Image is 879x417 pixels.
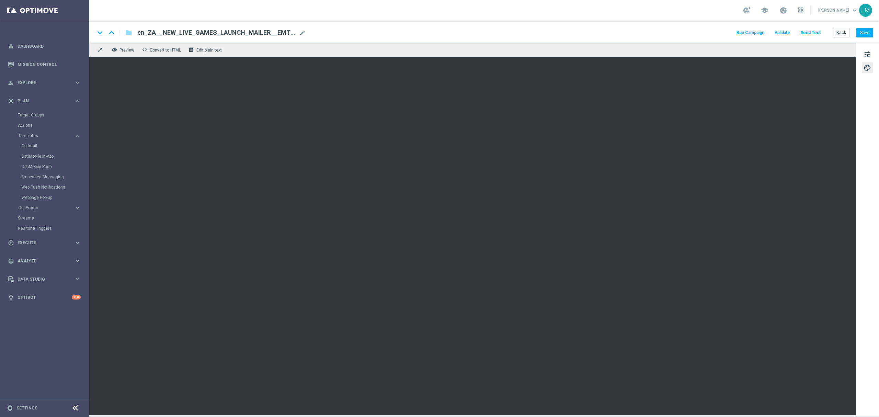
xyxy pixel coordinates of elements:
[8,240,14,246] i: play_circle_outline
[21,195,71,200] a: Webpage Pop-up
[799,28,822,37] button: Send Test
[21,192,89,203] div: Webpage Pop-up
[18,134,74,138] div: Templates
[8,240,74,246] div: Execute
[18,134,67,138] span: Templates
[862,48,873,59] button: tune
[18,131,89,203] div: Templates
[8,55,81,74] div: Mission Control
[8,277,81,282] button: Data Studio keyboard_arrow_right
[859,4,872,17] div: LM
[8,276,74,282] div: Data Studio
[18,277,74,281] span: Data Studio
[95,27,105,38] i: keyboard_arrow_down
[125,27,133,38] button: folder
[18,215,71,221] a: Streams
[761,7,768,14] span: school
[18,259,74,263] span: Analyze
[21,174,71,180] a: Embedded Messaging
[864,50,871,59] span: tune
[112,47,117,53] i: remove_red_eye
[8,240,81,246] button: play_circle_outline Execute keyboard_arrow_right
[74,258,81,264] i: keyboard_arrow_right
[18,99,74,103] span: Plan
[735,28,765,37] button: Run Campaign
[21,154,71,159] a: OptiMobile In-App
[21,151,89,161] div: OptiMobile In-App
[196,48,222,53] span: Edit plain text
[110,45,137,54] button: remove_red_eye Preview
[8,80,14,86] i: person_search
[187,45,225,54] button: receipt Edit plain text
[18,110,89,120] div: Target Groups
[8,98,81,104] button: gps_fixed Plan keyboard_arrow_right
[18,55,81,74] a: Mission Control
[150,48,181,53] span: Convert to HTML
[8,43,14,49] i: equalizer
[18,123,71,128] a: Actions
[18,133,81,138] div: Templates keyboard_arrow_right
[7,405,13,411] i: settings
[8,80,81,86] button: person_search Explore keyboard_arrow_right
[775,30,790,35] span: Validate
[137,29,297,37] span: en_ZA__NEW_LIVE_GAMES_LAUNCH_MAILER__EMT_ALL_EM_TAC_LT
[851,7,858,14] span: keyboard_arrow_down
[8,98,74,104] div: Plan
[774,28,791,37] button: Validate
[299,30,306,36] span: mode_edit
[8,62,81,67] button: Mission Control
[74,205,81,211] i: keyboard_arrow_right
[18,37,81,55] a: Dashboard
[8,258,14,264] i: track_changes
[74,98,81,104] i: keyboard_arrow_right
[140,45,184,54] button: code Convert to HTML
[21,164,71,169] a: OptiMobile Push
[189,47,194,53] i: receipt
[18,81,74,85] span: Explore
[21,143,71,149] a: Optimail
[18,241,74,245] span: Execute
[142,47,147,53] span: code
[833,28,850,37] button: Back
[864,64,871,72] span: palette
[862,62,873,73] button: palette
[18,206,67,210] span: OptiPromo
[8,294,14,301] i: lightbulb
[18,223,89,234] div: Realtime Triggers
[8,37,81,55] div: Dashboard
[856,28,873,37] button: Save
[8,295,81,300] button: lightbulb Optibot +10
[18,226,71,231] a: Realtime Triggers
[18,213,89,223] div: Streams
[21,182,89,192] div: Web Push Notifications
[8,258,81,264] button: track_changes Analyze keyboard_arrow_right
[74,133,81,139] i: keyboard_arrow_right
[8,44,81,49] button: equalizer Dashboard
[74,276,81,282] i: keyboard_arrow_right
[21,172,89,182] div: Embedded Messaging
[18,206,74,210] div: OptiPromo
[818,5,859,15] a: [PERSON_NAME]keyboard_arrow_down
[74,239,81,246] i: keyboard_arrow_right
[16,406,37,410] a: Settings
[119,48,134,53] span: Preview
[8,258,74,264] div: Analyze
[125,29,132,37] i: folder
[21,184,71,190] a: Web Push Notifications
[18,205,81,211] button: OptiPromo keyboard_arrow_right
[21,161,89,172] div: OptiMobile Push
[18,120,89,131] div: Actions
[18,203,89,213] div: OptiPromo
[74,79,81,86] i: keyboard_arrow_right
[72,295,81,300] div: +10
[18,112,71,118] a: Target Groups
